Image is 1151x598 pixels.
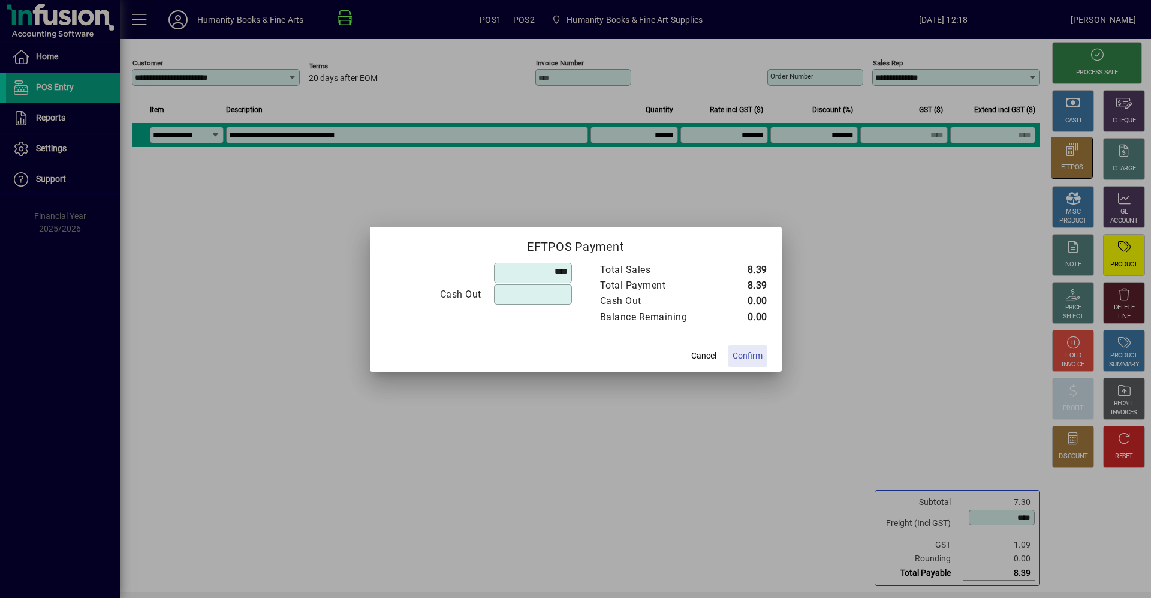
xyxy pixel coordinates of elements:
td: 0.00 [713,309,767,325]
td: Total Sales [599,262,713,278]
span: Confirm [733,350,763,362]
td: 0.00 [713,293,767,309]
td: 8.39 [713,262,767,278]
button: Confirm [728,345,767,367]
td: 8.39 [713,278,767,293]
div: Balance Remaining [600,310,701,324]
div: Cash Out [600,294,701,308]
h2: EFTPOS Payment [370,227,782,262]
span: Cancel [691,350,716,362]
td: Total Payment [599,278,713,293]
div: Cash Out [385,287,481,302]
button: Cancel [685,345,723,367]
